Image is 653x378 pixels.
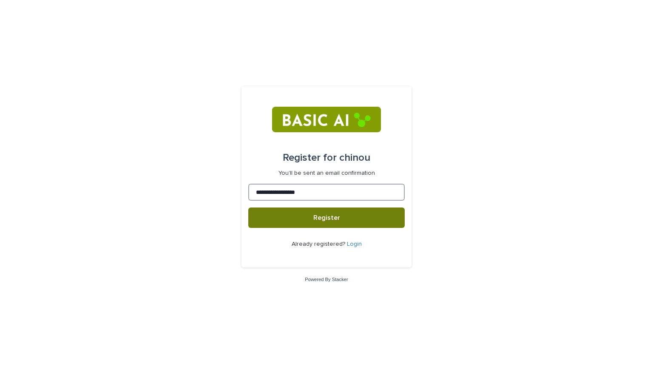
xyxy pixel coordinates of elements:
span: Register for [283,153,337,163]
img: RtIB8pj2QQiOZo6waziI [272,107,380,132]
div: chinou [283,146,370,170]
a: Login [347,241,362,247]
a: Powered By Stacker [305,277,348,282]
p: You'll be sent an email confirmation [278,170,375,177]
button: Register [248,207,405,228]
span: Register [313,214,340,221]
span: Already registered? [292,241,347,247]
